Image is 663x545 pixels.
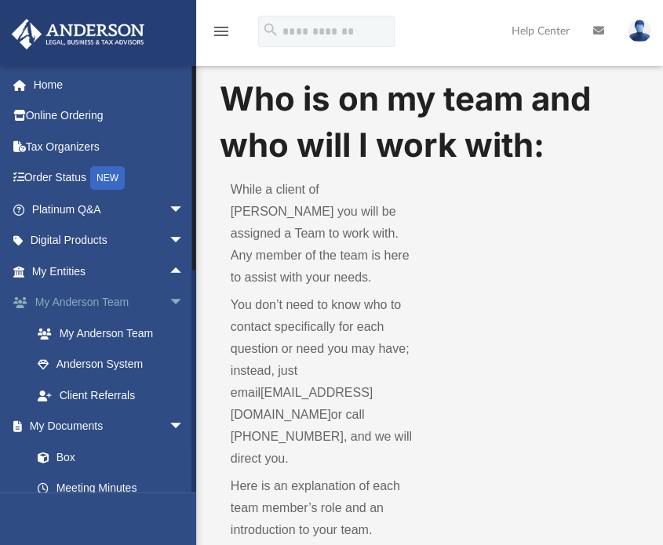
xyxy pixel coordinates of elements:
a: Client Referrals [22,380,208,411]
a: My Anderson Team [22,318,200,349]
p: While a client of [PERSON_NAME] you will be assigned a Team to work with. Any member of the team ... [231,179,419,289]
p: You don’t need to know who to contact specifically for each question or need you may have; instea... [231,294,419,470]
span: arrow_drop_up [169,256,200,288]
p: Here is an explanation of each team member’s role and an introduction to your team. [231,475,419,541]
div: NEW [90,166,125,190]
a: Tax Organizers [11,131,208,162]
a: My Anderson Teamarrow_drop_down [11,287,208,318]
i: menu [212,22,231,41]
a: Meeting Minutes [22,473,200,504]
a: Platinum Q&Aarrow_drop_down [11,194,208,225]
a: [EMAIL_ADDRESS][DOMAIN_NAME] [231,386,373,421]
a: Digital Productsarrow_drop_down [11,225,208,256]
img: User Pic [628,20,651,42]
img: Anderson Advisors Platinum Portal [7,19,149,49]
span: arrow_drop_down [169,225,200,257]
a: Online Ordering [11,100,208,132]
a: Order StatusNEW [11,162,208,194]
i: search [262,21,279,38]
a: menu [212,30,231,41]
a: My Documentsarrow_drop_down [11,411,200,442]
a: My Entitiesarrow_drop_up [11,256,208,287]
h1: Who is on my team and who will I work with: [220,76,640,169]
span: arrow_drop_down [169,194,200,226]
a: Home [11,69,208,100]
a: Anderson System [22,349,208,380]
a: Box [22,441,192,473]
span: arrow_drop_down [169,411,200,443]
span: arrow_drop_down [169,287,200,319]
